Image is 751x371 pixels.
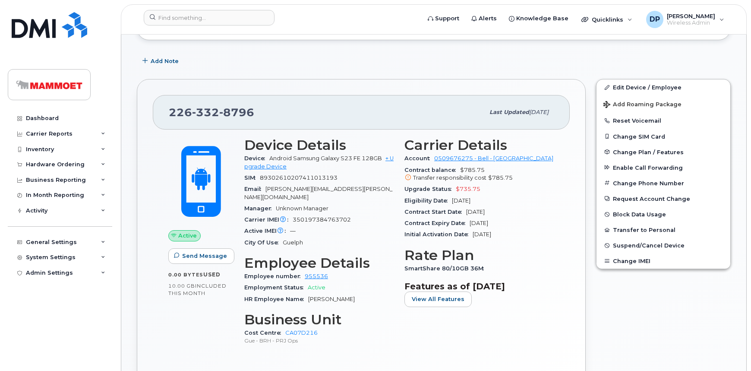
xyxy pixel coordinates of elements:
span: $785.75 [404,167,554,182]
span: Active [308,284,325,291]
button: Enable Call Forwarding [596,160,730,175]
span: 10.00 GB [168,283,195,289]
div: Quicklinks [575,11,638,28]
span: Active [178,231,197,240]
span: Eligibility Date [404,197,452,204]
button: Transfer to Personal [596,222,730,238]
span: Manager [244,205,276,212]
h3: Device Details [244,137,394,153]
button: Request Account Change [596,191,730,206]
button: Change IMEI [596,253,730,269]
button: Reset Voicemail [596,113,730,128]
span: Alerts [479,14,497,23]
span: SIM [244,174,260,181]
span: Unknown Manager [276,205,328,212]
span: Add Note [151,57,179,65]
span: $735.75 [456,186,480,192]
span: Suspend/Cancel Device [613,242,685,249]
span: Contract Start Date [404,209,466,215]
span: 89302610207411013193 [260,174,338,181]
span: Transfer responsibility cost [413,174,486,181]
span: Enable Call Forwarding [613,164,683,171]
button: View All Features [404,292,472,307]
h3: Rate Plan [404,247,554,263]
span: 0.00 Bytes [168,272,203,278]
h3: Employee Details [244,255,394,271]
span: [DATE] [466,209,485,215]
span: $785.75 [488,174,513,181]
span: Email [244,186,265,192]
a: Knowledge Base [503,10,574,27]
button: Block Data Usage [596,206,730,222]
button: Add Roaming Package [596,95,730,113]
span: Android Samsung Galaxy S23 FE 128GB [269,155,382,162]
span: [DATE] [452,197,470,204]
span: 350197384763702 [293,216,351,223]
h3: Business Unit [244,312,394,327]
button: Suspend/Cancel Device [596,238,730,253]
button: Change Plan / Features [596,144,730,160]
span: Quicklinks [592,16,623,23]
span: Carrier IMEI [244,216,293,223]
span: included this month [168,282,227,297]
input: Find something... [144,10,275,25]
span: [PERSON_NAME] [667,13,715,19]
span: View All Features [412,295,464,303]
span: Change Plan / Features [613,149,684,155]
a: Support [422,10,465,27]
span: Account [404,155,434,162]
span: Guelph [283,239,303,246]
a: + Upgrade Device [244,155,394,169]
span: Upgrade Status [404,186,456,192]
span: Knowledge Base [516,14,568,23]
span: Device [244,155,269,162]
span: Wireless Admin [667,19,715,26]
span: HR Employee Name [244,296,308,302]
span: [PERSON_NAME][EMAIL_ADDRESS][PERSON_NAME][DOMAIN_NAME] [244,186,392,200]
a: Edit Device / Employee [596,79,730,95]
span: Send Message [182,252,227,260]
span: Employment Status [244,284,308,291]
span: [DATE] [470,220,488,226]
span: [DATE] [529,109,549,115]
a: 0509676275 - Bell - [GEOGRAPHIC_DATA] [434,155,553,162]
span: 332 [192,106,219,119]
span: Support [435,14,459,23]
span: Last updated [489,109,529,115]
div: David Paetkau [640,11,730,28]
button: Change SIM Card [596,129,730,144]
span: 8796 [219,106,254,119]
span: used [203,271,221,278]
a: CA07D216 [285,330,318,336]
iframe: Messenger Launcher [713,333,745,365]
span: [DATE] [473,231,491,238]
span: DP [650,14,660,25]
span: City Of Use [244,239,283,246]
span: Contract balance [404,167,460,173]
h3: Carrier Details [404,137,554,153]
span: SmartShare 80/10GB 36M [404,265,488,272]
p: Gue - BRH - PRJ Ops [244,337,394,344]
span: — [290,228,296,234]
span: Initial Activation Date [404,231,473,238]
a: 955536 [305,273,328,279]
span: 226 [169,106,254,119]
a: Alerts [465,10,503,27]
span: [PERSON_NAME] [308,296,355,302]
span: Active IMEI [244,228,290,234]
span: Cost Centre [244,330,285,336]
span: Contract Expiry Date [404,220,470,226]
button: Add Note [137,53,186,69]
button: Change Phone Number [596,175,730,191]
span: Employee number [244,273,305,279]
button: Send Message [168,248,234,264]
span: Add Roaming Package [603,101,682,109]
h3: Features as of [DATE] [404,281,554,292]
